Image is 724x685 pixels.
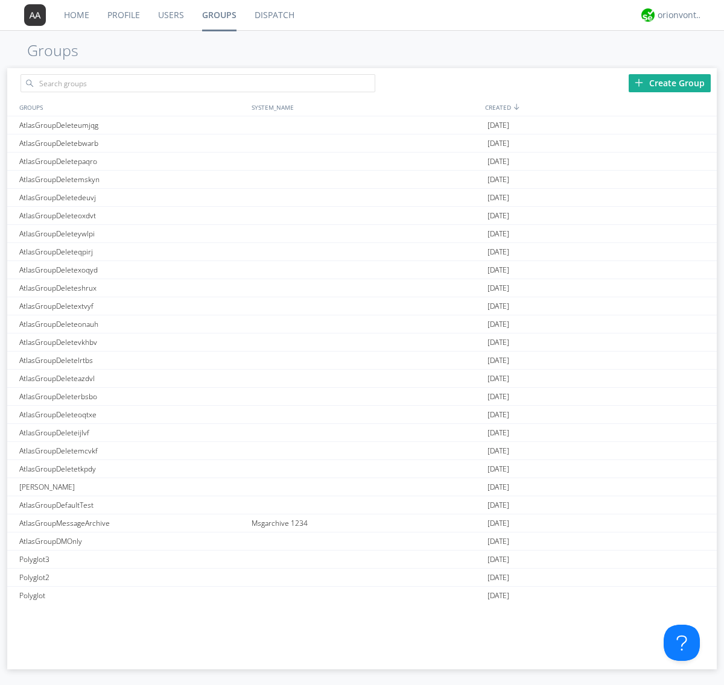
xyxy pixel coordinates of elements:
span: [DATE] [487,225,509,243]
a: AtlasGroupDeleteywlpi[DATE] [7,225,717,243]
div: Polyglot3 [16,551,249,568]
div: AtlasGroupDeleteqpirj [16,243,249,260]
span: [DATE] [487,406,509,424]
div: AtlasGroupDeleteywlpi [16,225,249,242]
span: [DATE] [487,189,509,207]
span: [DATE] [487,116,509,134]
a: [PERSON_NAME][DATE] [7,478,717,496]
a: AtlasGroupDeletebwarb[DATE] [7,134,717,153]
a: Polyglot2[DATE] [7,569,717,587]
span: [DATE] [487,315,509,333]
span: [DATE] [487,370,509,388]
div: AtlasGroupDeletebwarb [16,134,249,152]
a: AtlasGroupDeletetkpdy[DATE] [7,460,717,478]
span: [DATE] [487,297,509,315]
div: AtlasGroupDMOnly [16,532,249,550]
div: Polyglot2 [16,569,249,586]
a: AtlasGroupDeletevkhbv[DATE] [7,333,717,352]
img: 373638.png [24,4,46,26]
div: AtlasGroupDeletevkhbv [16,333,249,351]
span: [DATE] [487,261,509,279]
span: [DATE] [487,478,509,496]
a: AtlasGroupDMOnly[DATE] [7,532,717,551]
div: AtlasGroupDeleteoqtxe [16,406,249,423]
span: [DATE] [487,551,509,569]
span: [DATE] [487,442,509,460]
span: [DATE] [487,153,509,171]
a: Polyglot[DATE] [7,587,717,605]
div: AtlasGroupDeleteijlvf [16,424,249,441]
span: [DATE] [487,243,509,261]
span: [DATE] [487,496,509,514]
div: AtlasGroupDeletedeuvj [16,189,249,206]
div: AtlasGroupMessageArchive [16,514,249,532]
span: [DATE] [487,207,509,225]
div: AtlasGroupDeleteshrux [16,279,249,297]
div: AtlasGroupDeletepaqro [16,153,249,170]
a: AtlasGroupDeletexoqyd[DATE] [7,261,717,279]
a: AtlasGroupDeleteazdvl[DATE] [7,370,717,388]
a: AtlasGroupDefaultTest[DATE] [7,496,717,514]
span: [DATE] [487,388,509,406]
a: AtlasGroupDeletemcvkf[DATE] [7,442,717,460]
span: [DATE] [487,279,509,297]
div: CREATED [482,98,717,116]
a: AtlasGroupDeleteoqtxe[DATE] [7,406,717,424]
div: AtlasGroupDeletetkpdy [16,460,249,478]
span: [DATE] [487,134,509,153]
img: plus.svg [635,78,643,87]
div: AtlasGroupDeletextvyf [16,297,249,315]
div: AtlasGroupDeleteonauh [16,315,249,333]
img: 29d36aed6fa347d5a1537e7736e6aa13 [641,8,655,22]
a: AtlasGroupMessageArchiveMsgarchive 1234[DATE] [7,514,717,532]
iframe: Toggle Customer Support [664,625,700,661]
div: AtlasGroupDeleterbsbo [16,388,249,405]
a: AtlasGroupDeletextvyf[DATE] [7,297,717,315]
a: AtlasGroupDeleteshrux[DATE] [7,279,717,297]
span: [DATE] [487,352,509,370]
div: AtlasGroupDeleteumjqg [16,116,249,134]
input: Search groups [21,74,375,92]
a: AtlasGroupDeleteoxdvt[DATE] [7,207,717,225]
span: [DATE] [487,460,509,478]
div: AtlasGroupDefaultTest [16,496,249,514]
div: AtlasGroupDeletexoqyd [16,261,249,279]
a: AtlasGroupDeleteumjqg[DATE] [7,116,717,134]
a: AtlasGroupDeleteijlvf[DATE] [7,424,717,442]
span: [DATE] [487,171,509,189]
a: AtlasGroupDeleteonauh[DATE] [7,315,717,333]
a: AtlasGroupDeleterbsbo[DATE] [7,388,717,406]
div: AtlasGroupDeletemskyn [16,171,249,188]
div: GROUPS [16,98,246,116]
div: Msgarchive 1234 [249,514,484,532]
span: [DATE] [487,333,509,352]
div: AtlasGroupDeletemcvkf [16,442,249,459]
span: [DATE] [487,569,509,587]
span: [DATE] [487,424,509,442]
a: AtlasGroupDeletelrtbs[DATE] [7,352,717,370]
a: AtlasGroupDeleteqpirj[DATE] [7,243,717,261]
span: [DATE] [487,587,509,605]
div: Create Group [629,74,711,92]
div: SYSTEM_NAME [249,98,482,116]
div: AtlasGroupDeleteoxdvt [16,207,249,224]
a: AtlasGroupDeletemskyn[DATE] [7,171,717,189]
div: orionvontas+atlas+automation+org2 [658,9,703,21]
a: AtlasGroupDeletedeuvj[DATE] [7,189,717,207]
div: Polyglot [16,587,249,604]
div: AtlasGroupDeletelrtbs [16,352,249,369]
span: [DATE] [487,514,509,532]
a: AtlasGroupDeletepaqro[DATE] [7,153,717,171]
span: [DATE] [487,532,509,551]
div: [PERSON_NAME] [16,478,249,496]
a: Polyglot3[DATE] [7,551,717,569]
div: AtlasGroupDeleteazdvl [16,370,249,387]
